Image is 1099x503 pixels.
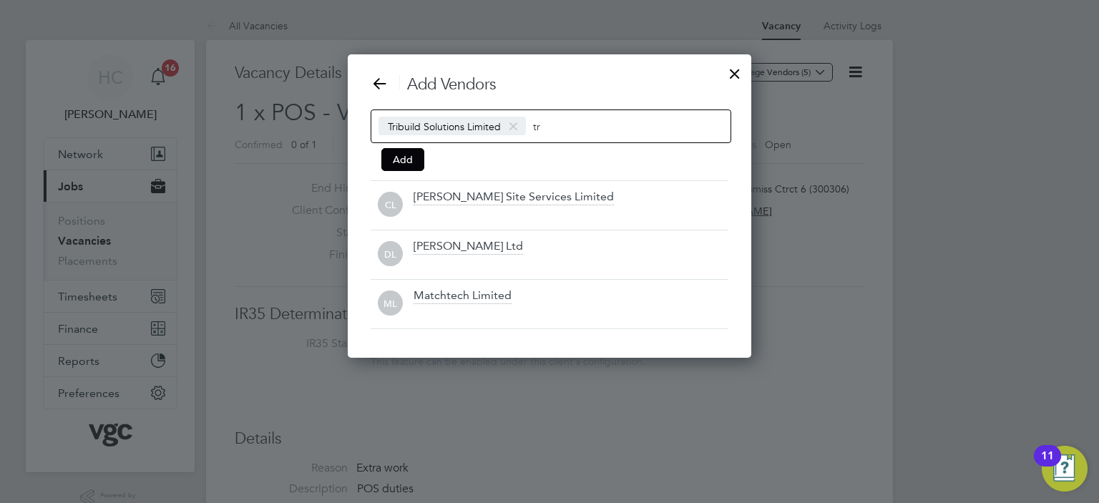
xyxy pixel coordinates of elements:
[378,117,526,135] span: Tribuild Solutions Limited
[378,242,403,267] span: DL
[381,148,424,171] button: Add
[414,288,512,304] div: Matchtech Limited
[378,192,403,218] span: CL
[378,291,403,316] span: ML
[1041,456,1054,474] div: 11
[371,74,728,95] h3: Add Vendors
[414,239,523,255] div: [PERSON_NAME] Ltd
[414,190,614,205] div: [PERSON_NAME] Site Services Limited
[533,117,622,135] input: Search vendors...
[1042,446,1088,492] button: Open Resource Center, 11 new notifications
